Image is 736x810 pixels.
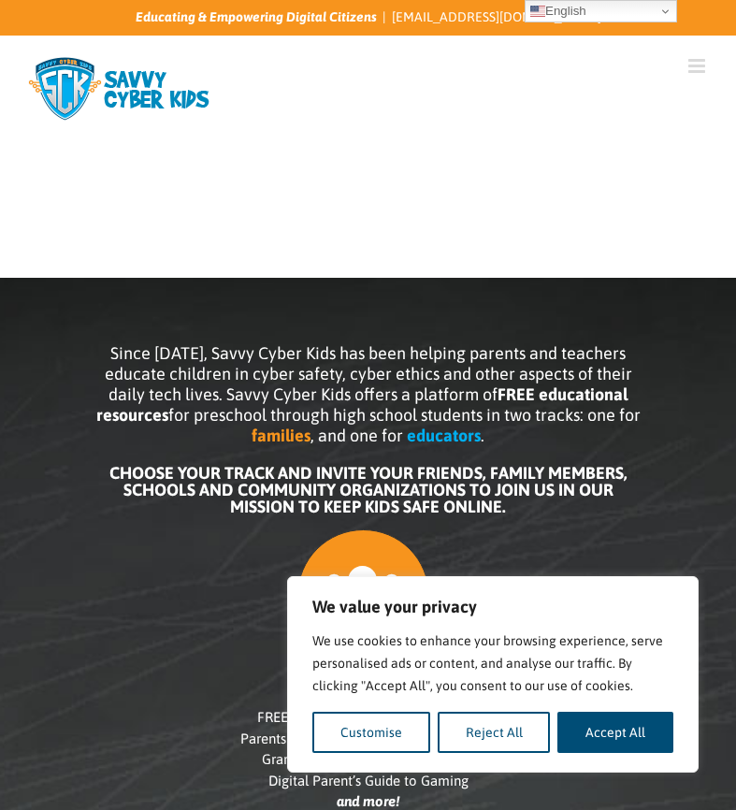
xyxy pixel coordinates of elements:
span: Since [DATE], Savvy Cyber Kids has been helping parents and teachers educate children in cyber sa... [96,343,641,425]
p: We value your privacy [312,596,673,618]
img: en [530,4,545,19]
span: Digital Parent’s Guide to Gaming [268,773,469,788]
b: families [252,426,310,445]
span: FREE Educational Resources include: [257,709,480,725]
img: Savvy Cyber Kids Logo [28,56,215,122]
p: We use cookies to enhance your browsing experience, serve personalised ads or content, and analys... [312,629,673,697]
i: and more! [337,793,399,809]
span: Parents Guide to Raising Savvy Cyber Kids [240,730,497,746]
button: Customise [312,712,430,753]
b: CHOOSE YOUR TRACK AND INVITE YOUR FRIENDS, FAMILY MEMBERS, SCHOOLS AND COMMUNITY ORGANIZATIONS TO... [109,463,628,516]
button: Accept All [557,712,673,753]
span: | [377,7,392,27]
span: . [481,426,484,445]
a: Toggle mobile menu [688,56,708,76]
span: , and one for [310,426,403,445]
b: FREE educational resources [96,384,628,425]
i: Educating & Empowering Digital Citizens [136,9,377,24]
b: educators [407,426,481,445]
button: Reject All [438,712,551,753]
a: [EMAIL_ADDRESS][DOMAIN_NAME] [392,9,601,24]
span: Grandparents Guide to Technology [262,751,474,767]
